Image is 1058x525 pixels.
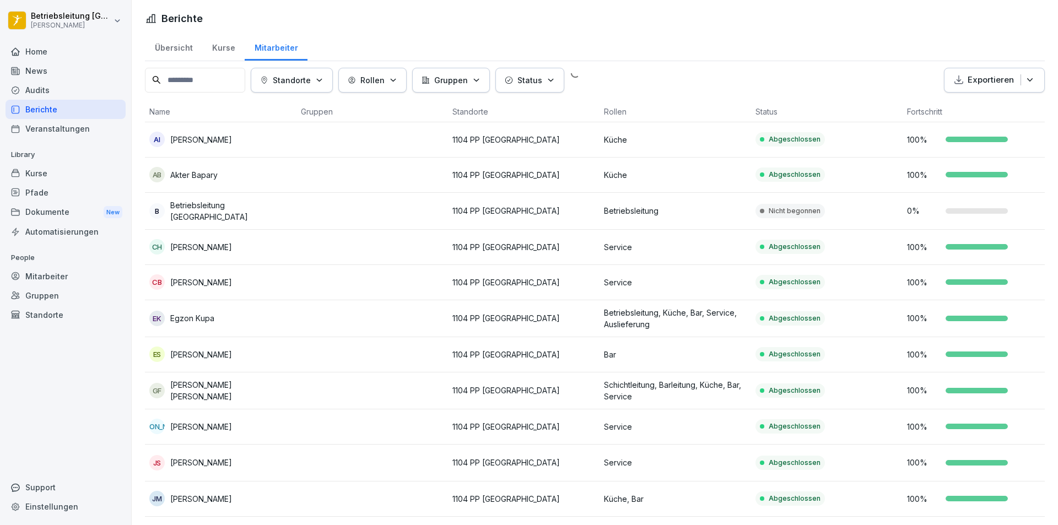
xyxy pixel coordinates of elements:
div: Dokumente [6,202,126,223]
p: People [6,249,126,267]
p: Abgeschlossen [769,386,821,396]
p: Abgeschlossen [769,313,821,323]
div: News [6,61,126,80]
a: Kurse [202,33,245,61]
p: [PERSON_NAME] [170,277,232,288]
p: Abgeschlossen [769,242,821,252]
p: Standorte [273,74,311,86]
a: Audits [6,80,126,100]
a: Mitarbeiter [6,267,126,286]
button: Status [495,68,564,93]
div: AB [149,167,165,182]
p: Rollen [360,74,385,86]
div: B [149,203,165,219]
p: Service [604,241,747,253]
p: 100 % [907,241,940,253]
p: 0 % [907,205,940,217]
button: Gruppen [412,68,490,93]
a: Kurse [6,164,126,183]
p: 1104 PP [GEOGRAPHIC_DATA] [452,134,595,145]
p: [PERSON_NAME] [170,457,232,468]
div: Support [6,478,126,497]
p: Egzon Kupa [170,312,214,324]
p: Abgeschlossen [769,277,821,287]
p: Gruppen [434,74,468,86]
p: 100 % [907,493,940,505]
p: 1104 PP [GEOGRAPHIC_DATA] [452,205,595,217]
a: Home [6,42,126,61]
p: 1104 PP [GEOGRAPHIC_DATA] [452,241,595,253]
a: Mitarbeiter [245,33,307,61]
p: Küche [604,169,747,181]
div: EK [149,311,165,326]
p: [PERSON_NAME] [170,349,232,360]
p: Abgeschlossen [769,494,821,504]
p: [PERSON_NAME] [170,421,232,432]
p: 100 % [907,134,940,145]
th: Status [751,101,903,122]
p: Abgeschlossen [769,349,821,359]
a: Pfade [6,183,126,202]
a: Veranstaltungen [6,119,126,138]
p: Abgeschlossen [769,458,821,468]
p: 1104 PP [GEOGRAPHIC_DATA] [452,349,595,360]
p: 1104 PP [GEOGRAPHIC_DATA] [452,421,595,432]
p: 1104 PP [GEOGRAPHIC_DATA] [452,457,595,468]
p: 1104 PP [GEOGRAPHIC_DATA] [452,312,595,324]
p: [PERSON_NAME] [170,493,232,505]
p: 100 % [907,421,940,432]
a: Standorte [6,305,126,324]
button: Rollen [338,68,407,93]
p: [PERSON_NAME] [31,21,111,29]
p: Service [604,277,747,288]
p: 1104 PP [GEOGRAPHIC_DATA] [452,493,595,505]
p: Betriebsleitung, Küche, Bar, Service, Auslieferung [604,307,747,330]
button: Exportieren [944,68,1045,93]
th: Name [145,101,296,122]
p: Betriebsleitung [GEOGRAPHIC_DATA] [31,12,111,21]
p: Service [604,421,747,432]
p: Library [6,146,126,164]
div: AI [149,132,165,147]
th: Gruppen [296,101,448,122]
p: Schichtleitung, Barleitung, Küche, Bar, Service [604,379,747,402]
p: 100 % [907,277,940,288]
p: Abgeschlossen [769,421,821,431]
p: Abgeschlossen [769,134,821,144]
p: 100 % [907,349,940,360]
a: Berichte [6,100,126,119]
p: Betriebsleitung [604,205,747,217]
p: Akter Bapary [170,169,218,181]
div: New [104,206,122,219]
p: [PERSON_NAME] [PERSON_NAME] [170,379,292,402]
p: 100 % [907,457,940,468]
p: 1104 PP [GEOGRAPHIC_DATA] [452,169,595,181]
div: CH [149,239,165,255]
p: Exportieren [968,74,1014,86]
p: 100 % [907,385,940,396]
a: Einstellungen [6,497,126,516]
a: Gruppen [6,286,126,305]
p: 100 % [907,312,940,324]
p: 1104 PP [GEOGRAPHIC_DATA] [452,277,595,288]
p: Küche, Bar [604,493,747,505]
a: Übersicht [145,33,202,61]
div: JS [149,455,165,470]
th: Rollen [600,101,751,122]
th: Standorte [448,101,600,122]
div: CB [149,274,165,290]
p: [PERSON_NAME] [170,241,232,253]
div: Automatisierungen [6,222,126,241]
p: Status [517,74,542,86]
div: JM [149,491,165,506]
